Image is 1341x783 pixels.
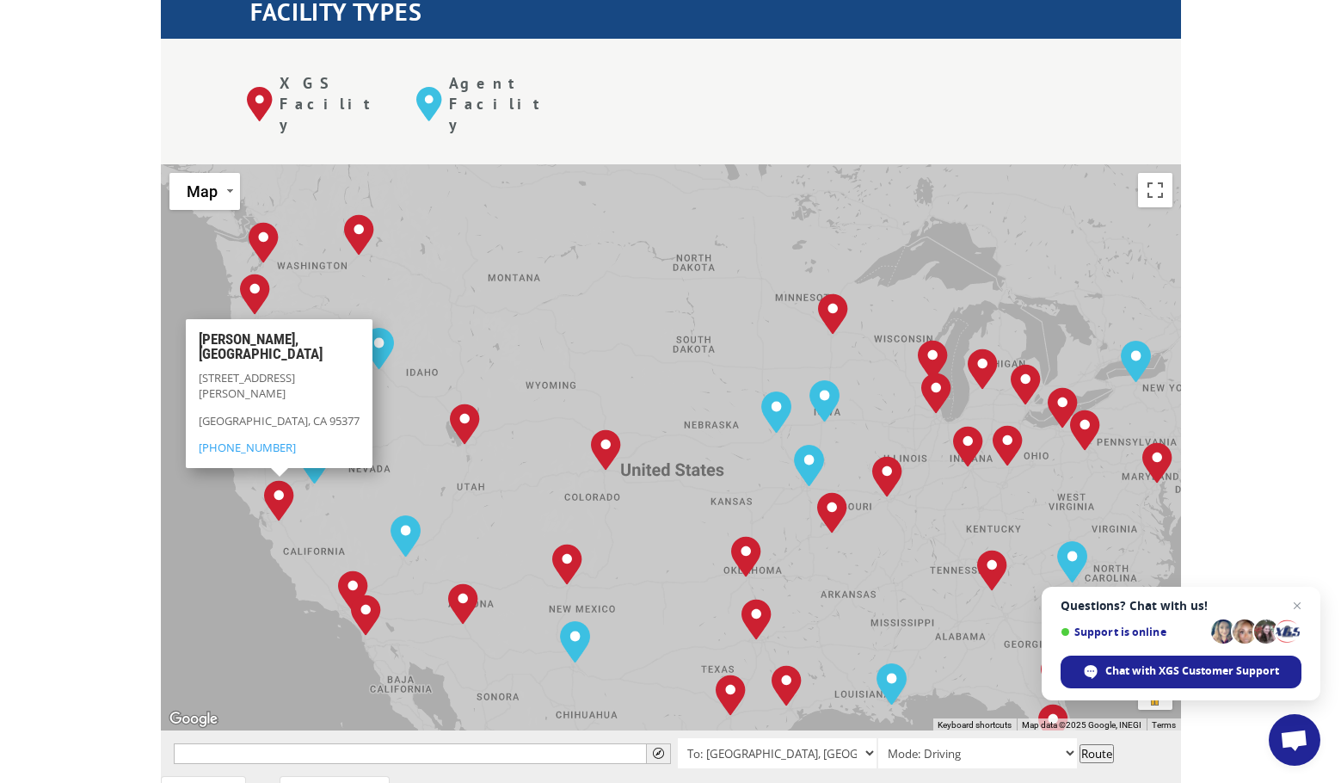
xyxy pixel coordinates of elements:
[1152,720,1176,730] a: Terms
[199,370,360,412] p: [STREET_ADDRESS][PERSON_NAME]
[1061,599,1301,613] span: Questions? Chat with us!
[199,412,360,439] p: [GEOGRAPHIC_DATA], CA 95377
[1114,334,1158,389] div: Rochester, NY
[1138,173,1172,207] button: Toggle fullscreen view
[165,708,222,731] a: Open this area in Google Maps (opens a new window)
[765,658,809,713] div: Houston, TX
[233,267,277,322] div: Portland, OR
[354,326,366,338] span: Close
[724,529,768,584] div: Oklahoma City, OK
[803,373,846,428] div: Des Moines, IA
[331,564,375,619] div: Chino, CA
[986,418,1030,473] div: Dayton, OH
[646,743,671,764] button: 
[384,509,428,564] div: Las Vegas, NV
[1135,435,1179,490] div: Baltimore, MD
[911,333,955,388] div: Milwaukee, WI
[292,435,336,490] div: Reno, NV
[169,173,240,210] button: Change map style
[441,576,485,632] div: Phoenix, AZ
[961,342,1005,397] div: Grand Rapids, MI
[242,215,286,270] div: Kent, WA
[1004,357,1048,412] div: Detroit, MI
[754,385,798,440] div: Omaha, NE
[1034,647,1078,702] div: Jacksonville, FL
[1080,744,1114,763] button: Route
[187,182,218,200] span: Map
[1022,720,1141,730] span: Map data ©2025 Google, INEGI
[735,592,778,647] div: Dallas, TX
[865,449,909,504] div: St. Louis, MO
[584,422,628,478] div: Denver, CO
[449,73,560,134] p: Agent Facility
[938,719,1012,731] button: Keyboard shortcuts
[337,207,381,262] div: Spokane, WA
[553,614,597,669] div: El Paso, TX
[545,537,589,592] div: Albuquerque, NM
[199,439,296,454] a: [PHONE_NUMBER]
[199,332,360,370] h3: [PERSON_NAME], [GEOGRAPHIC_DATA]
[970,543,1014,598] div: Tunnel Hill, GA
[257,473,301,528] div: Tracy, CA
[914,366,958,421] div: Chicago, IL
[811,287,855,342] div: Minneapolis, MN
[810,485,854,540] div: Springfield, MO
[1061,656,1301,688] div: Chat with XGS Customer Support
[946,419,990,474] div: Indianapolis, IN
[709,668,753,723] div: San Antonio, TX
[1063,403,1107,458] div: Pittsburgh, PA
[280,73,391,134] p: XGS Facility
[787,438,831,493] div: Kansas City, MO
[1031,697,1075,752] div: Lakeland, FL
[1050,534,1094,589] div: Charlotte, NC
[1105,663,1279,679] span: Chat with XGS Customer Support
[344,588,388,643] div: San Diego, CA
[357,321,401,376] div: Boise, ID
[165,708,222,731] img: Google
[1061,626,1205,638] span: Support is online
[1041,380,1085,435] div: Cleveland, OH
[443,397,487,452] div: Salt Lake City, UT
[870,657,913,712] div: New Orleans, LA
[653,748,664,759] span: 
[1287,595,1307,616] span: Close chat
[1269,714,1320,766] div: Open chat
